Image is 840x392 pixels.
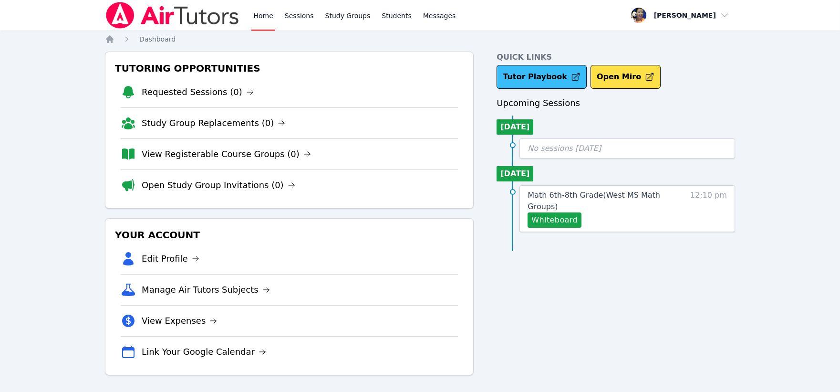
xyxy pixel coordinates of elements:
nav: Breadcrumb [105,34,735,44]
span: 12:10 pm [690,190,727,228]
h3: Upcoming Sessions [497,96,735,110]
button: Whiteboard [528,212,581,228]
span: Math 6th-8th Grade ( West MS Math Groups ) [528,191,660,211]
a: Study Group Replacements (0) [142,117,285,130]
h4: Quick Links [497,52,735,63]
li: [DATE] [497,166,533,181]
span: No sessions [DATE] [528,144,601,153]
img: Air Tutors [105,2,240,29]
a: Dashboard [139,34,176,44]
button: Open Miro [591,65,661,89]
a: Math 6th-8th Grade(West MS Math Groups) [528,190,677,212]
a: View Registerable Course Groups (0) [142,148,311,161]
a: Open Study Group Invitations (0) [142,179,295,192]
a: Edit Profile [142,252,199,265]
a: Tutor Playbook [497,65,587,89]
h3: Your Account [113,226,466,244]
a: Manage Air Tutors Subjects [142,283,270,297]
span: Messages [423,11,456,21]
li: [DATE] [497,119,533,135]
span: Dashboard [139,35,176,43]
a: View Expenses [142,314,217,328]
a: Link Your Google Calendar [142,345,266,359]
a: Requested Sessions (0) [142,85,254,99]
h3: Tutoring Opportunities [113,60,466,77]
